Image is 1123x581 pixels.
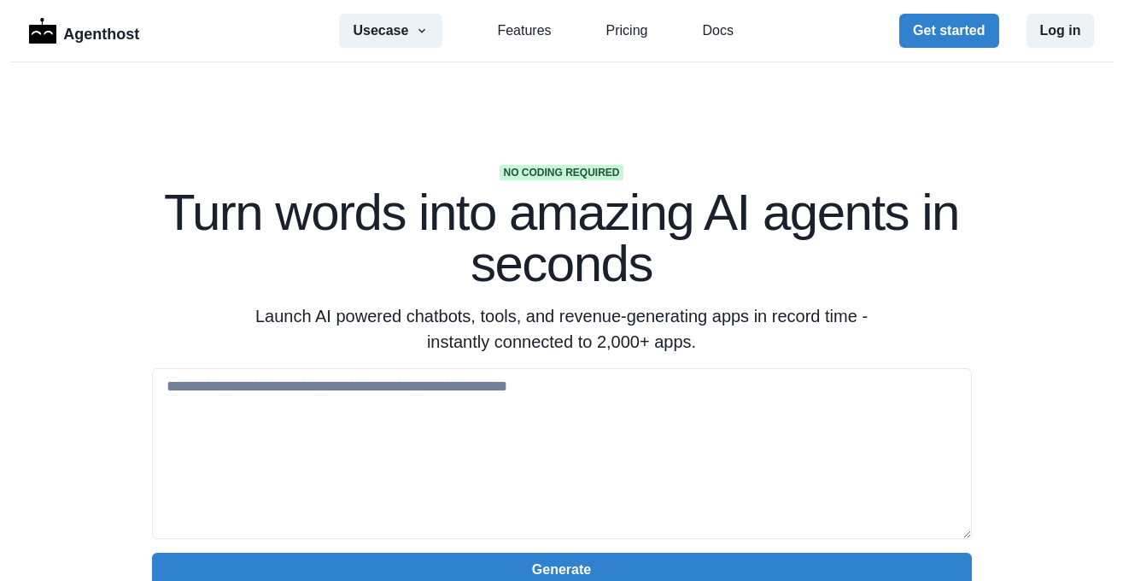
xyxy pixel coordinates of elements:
[606,21,648,41] a: Pricing
[339,14,442,48] button: Usecase
[1026,14,1095,48] button: Log in
[497,21,551,41] a: Features
[29,18,57,44] img: Logo
[29,16,140,46] a: LogoAgenthost
[500,165,623,180] span: No coding required
[899,14,998,48] button: Get started
[152,187,972,290] h1: Turn words into amazing AI agents in seconds
[63,16,139,46] p: Agenthost
[702,21,733,41] a: Docs
[234,303,890,355] p: Launch AI powered chatbots, tools, and revenue-generating apps in record time - instantly connect...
